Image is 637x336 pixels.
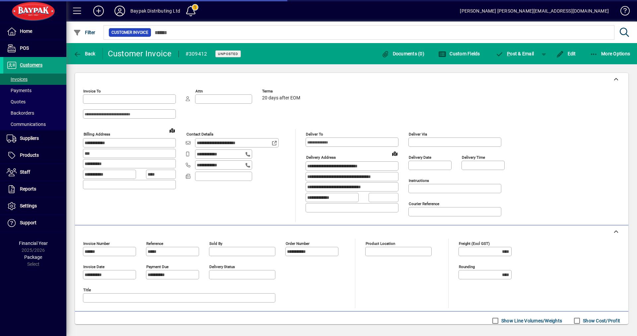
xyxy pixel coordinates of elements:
span: Settings [20,203,37,208]
a: Home [3,23,66,40]
mat-label: Invoice number [83,241,110,246]
mat-label: Title [83,288,91,292]
span: Backorders [7,110,34,116]
mat-label: Invoice date [83,264,105,269]
a: Invoices [3,74,66,85]
a: View on map [167,125,177,136]
span: Customer Invoice [111,29,148,36]
mat-label: Product location [366,241,395,246]
a: Quotes [3,96,66,107]
a: Knowledge Base [615,1,629,23]
button: Edit [554,48,578,60]
span: Terms [262,89,302,93]
mat-label: Deliver via [409,132,427,137]
a: Support [3,215,66,231]
a: Communications [3,119,66,130]
a: View on map [389,148,400,159]
app-page-header-button: Back [66,48,103,60]
mat-label: Rounding [459,264,475,269]
span: Suppliers [20,136,39,141]
mat-label: Delivery time [462,155,485,160]
span: Home [20,28,32,34]
mat-label: Order number [286,241,310,246]
mat-label: Delivery date [409,155,431,160]
span: 20 days after EOM [262,95,300,101]
button: More Options [588,48,632,60]
mat-label: Deliver To [306,132,323,137]
span: More Options [590,51,630,56]
button: Back [72,48,97,60]
span: Financial Year [19,241,48,246]
a: Payments [3,85,66,96]
span: Quotes [7,99,26,104]
button: Filter [72,27,97,38]
span: Reports [20,186,36,192]
span: Invoices [7,77,28,82]
mat-label: Delivery status [209,264,235,269]
button: Documents (0) [380,48,426,60]
label: Show Line Volumes/Weights [500,317,562,324]
span: P [507,51,510,56]
mat-label: Attn [195,89,203,93]
span: Payments [7,88,32,93]
span: Customers [20,62,42,68]
mat-label: Sold by [209,241,222,246]
mat-label: Invoice To [83,89,101,93]
mat-label: Instructions [409,178,429,183]
a: Staff [3,164,66,181]
span: Back [73,51,96,56]
label: Show Cost/Profit [582,317,620,324]
a: Products [3,147,66,164]
span: Products [20,152,39,158]
button: Add [88,5,109,17]
button: Profile [109,5,130,17]
span: Staff [20,169,30,175]
a: Suppliers [3,130,66,147]
span: Package [24,254,42,260]
span: Unposted [218,52,238,56]
span: Support [20,220,36,225]
span: Communications [7,122,46,127]
span: Edit [556,51,576,56]
span: Custom Fields [438,51,480,56]
div: Baypak Distributing Ltd [130,6,180,16]
mat-label: Payment due [146,264,169,269]
span: POS [20,45,29,51]
span: Documents (0) [381,51,424,56]
button: Custom Fields [437,48,482,60]
a: Backorders [3,107,66,119]
span: ost & Email [496,51,534,56]
a: Reports [3,181,66,197]
a: Settings [3,198,66,214]
div: [PERSON_NAME] [PERSON_NAME][EMAIL_ADDRESS][DOMAIN_NAME] [460,6,609,16]
mat-label: Freight (excl GST) [459,241,490,246]
a: POS [3,40,66,57]
div: #309412 [185,49,207,59]
button: Post & Email [492,48,537,60]
div: Customer Invoice [108,48,172,59]
span: Filter [73,30,96,35]
mat-label: Courier Reference [409,201,439,206]
mat-label: Reference [146,241,163,246]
